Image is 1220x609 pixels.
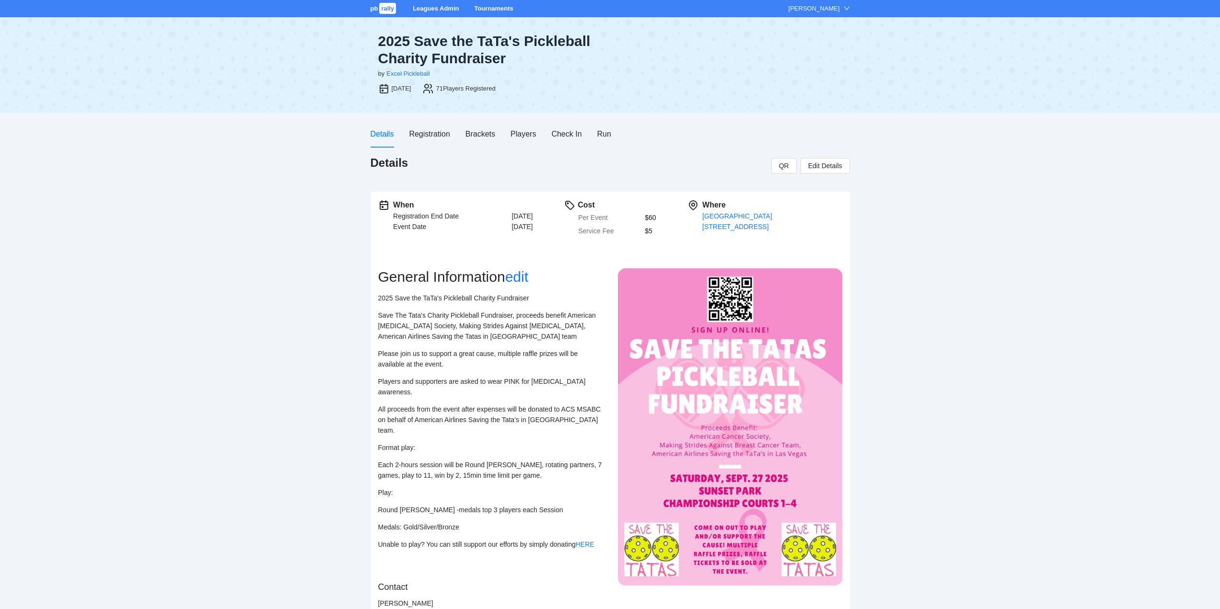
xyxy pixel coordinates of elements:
p: Play: [378,487,603,498]
a: pbrally [371,5,398,12]
h2: General Information [378,268,603,286]
p: Save The Tata's Charity Pickleball Fundraiser, proceeds benefit American [MEDICAL_DATA] Society, ... [378,310,603,342]
h1: Details [371,155,408,171]
a: edit [505,269,528,285]
div: [DATE] [392,84,411,93]
div: [PERSON_NAME] [789,4,840,13]
th: Service Fee [578,224,644,238]
button: QR [771,158,797,173]
span: pb [371,5,378,12]
p: Unable to play? You can still support our efforts by simply donating [378,539,603,550]
span: Edit Details [808,161,842,171]
div: Registration [409,128,450,140]
p: 2025 Save the TaTa's Pickleball Charity Fundraiser [378,293,603,303]
div: by [378,69,385,79]
td: $60 [644,211,656,224]
div: [DATE] [511,221,533,232]
h2: Contact [378,580,603,594]
th: Per Event [578,211,644,224]
a: Leagues Admin [413,5,459,12]
p: Each 2-hours session will be Round [PERSON_NAME], rotating partners, 7 games, play to 11, win by ... [378,460,603,481]
div: 71 Players Registered [436,84,495,93]
div: Cost [578,199,656,211]
p: Please join us to support a great cause, multiple raffle prizes will be available at the event. [378,348,603,369]
div: Registration End Date [393,211,459,221]
div: [DATE] [511,211,533,221]
div: Run [597,128,611,140]
span: rally [379,3,396,14]
div: Event Date [393,221,426,232]
div: Where [702,199,842,211]
div: 2025 Save the TaTa's Pickleball Charity Fundraiser [378,33,603,67]
div: Players [511,128,536,140]
div: Check In [551,128,581,140]
a: HERE [576,540,594,548]
a: [GEOGRAPHIC_DATA][STREET_ADDRESS] [702,212,772,230]
p: All proceeds from the event after expenses will be donated to ACS MSABC on behalf of American Air... [378,404,603,436]
span: down [844,5,850,11]
a: Tournaments [474,5,513,12]
p: Players and supporters are asked to wear PINK for [MEDICAL_DATA] awareness. [378,376,603,397]
span: QR [779,161,789,171]
p: Format play: [378,442,603,453]
button: Edit Details [801,158,850,173]
div: Details [371,128,394,140]
a: Excel Pickleball [386,70,430,77]
p: Medals: Gold/Silver/Bronze [378,522,603,532]
div: Brackets [465,128,495,140]
td: $5 [644,224,656,238]
div: When [393,199,533,211]
p: Round [PERSON_NAME] -medals top 3 players each Session [378,505,603,515]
